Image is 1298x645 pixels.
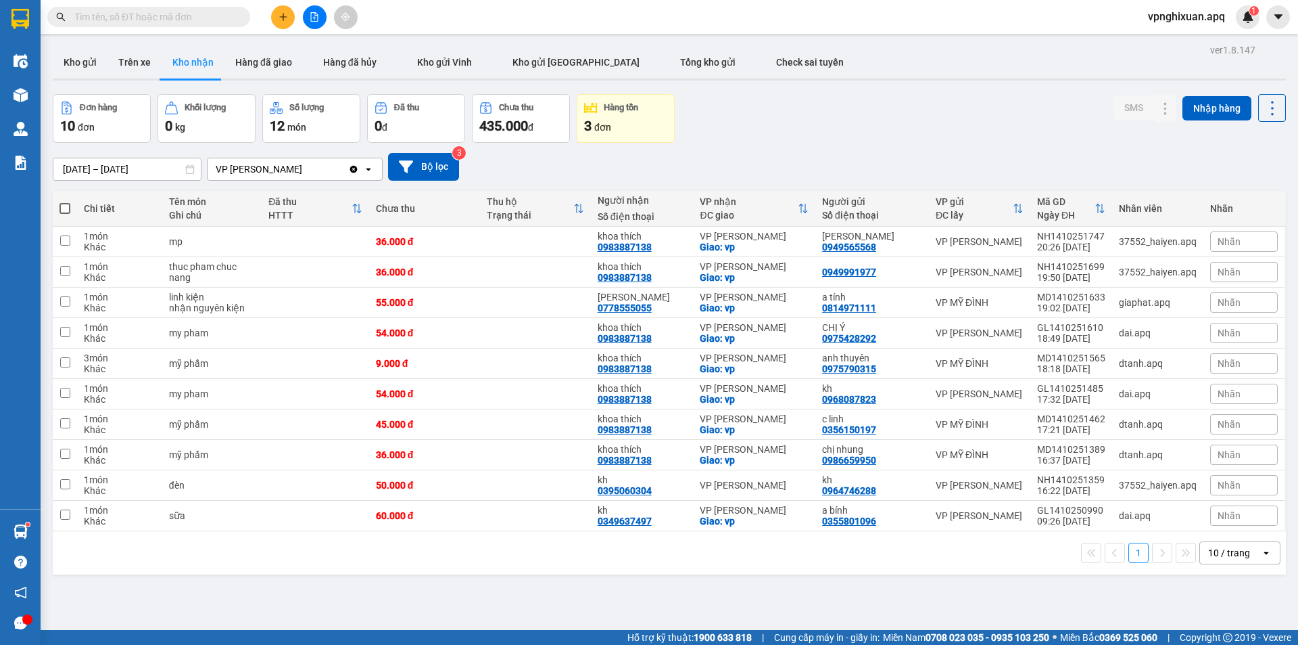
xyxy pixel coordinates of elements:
div: 1 món [84,322,155,333]
div: Đơn hàng [80,103,117,112]
span: | [1168,630,1170,645]
svg: Clear value [348,164,359,175]
div: Khối lượng [185,103,226,112]
div: nhận nguyên kiện [169,303,255,313]
span: Kho gửi Vinh [417,57,472,68]
button: Khối lượng0kg [158,94,256,143]
sup: 1 [1249,6,1259,16]
span: Miền Nam [883,630,1049,645]
button: Trên xe [107,46,162,79]
div: 09:26 [DATE] [1037,516,1105,527]
div: Khác [84,516,155,527]
div: 1 món [84,474,155,485]
button: file-add [303,5,327,29]
div: 0983887138 [598,333,652,344]
div: 1 món [84,231,155,242]
span: Hỗ trợ kỹ thuật: [627,630,752,645]
span: Nhãn [1218,510,1241,521]
span: Nhãn [1218,449,1241,460]
span: kg [175,122,185,133]
div: VP [PERSON_NAME] [700,480,809,491]
div: 19:02 [DATE] [1037,303,1105,313]
div: 10 / trang [1208,546,1250,560]
button: Kho nhận [162,46,224,79]
svg: open [363,164,374,175]
div: 0986659950 [822,455,876,466]
div: Khác [84,303,155,313]
div: VP [PERSON_NAME] [700,231,809,242]
div: 0395060304 [598,485,652,496]
div: VP [PERSON_NAME] [936,388,1024,399]
button: Đã thu0đ [367,94,465,143]
div: c linh [822,414,922,424]
img: icon-new-feature [1242,11,1254,23]
div: Số điện thoại [822,210,922,221]
div: Mã GD [1037,196,1095,207]
div: Đã thu [394,103,419,112]
div: dai.apq [1119,510,1197,521]
div: kh [822,474,922,485]
div: VP MỸ ĐÌNH [936,419,1024,430]
div: 0983887138 [598,272,652,283]
div: 0355801096 [822,516,876,527]
img: logo-vxr [11,9,29,29]
div: anh thuyên [822,353,922,363]
span: đơn [78,122,95,133]
div: khoa thích [598,353,687,363]
span: aim [341,12,350,22]
div: VP [PERSON_NAME] [936,480,1024,491]
div: MD1410251389 [1037,444,1105,455]
th: Toggle SortBy [1030,191,1112,227]
div: chị nhung [822,444,922,455]
span: 1 [1251,6,1256,16]
div: 0356150197 [822,424,876,435]
div: hà chung [598,292,687,303]
div: mp [169,236,255,247]
div: CHỊ Ý [822,322,922,333]
div: VP nhận [700,196,798,207]
span: đ [528,122,533,133]
div: 18:18 [DATE] [1037,363,1105,374]
div: 9.000 đ [376,358,473,369]
img: warehouse-icon [14,122,28,136]
th: Toggle SortBy [262,191,368,227]
input: Select a date range. [53,158,201,180]
div: 0964746288 [822,485,876,496]
div: 16:22 [DATE] [1037,485,1105,496]
div: mỹ phẩm [169,358,255,369]
div: 1 món [84,383,155,394]
span: 10 [60,118,75,134]
th: Toggle SortBy [480,191,591,227]
span: Nhãn [1218,297,1241,308]
div: Giao: vp [700,333,809,344]
span: question-circle [14,556,27,569]
div: NH1410251359 [1037,474,1105,485]
div: kh [822,383,922,394]
div: khoa thích [598,261,687,272]
span: Nhãn [1218,236,1241,247]
div: Chi tiết [84,203,155,214]
div: VP [PERSON_NAME] [936,236,1024,247]
span: đơn [594,122,611,133]
input: Tìm tên, số ĐT hoặc mã đơn [74,9,234,24]
div: 0349637497 [598,516,652,527]
div: kh [598,505,687,516]
span: copyright [1223,633,1232,642]
span: Nhãn [1218,419,1241,430]
strong: 1900 633 818 [694,632,752,643]
button: Số lượng12món [262,94,360,143]
div: khoa thích [598,322,687,333]
div: Hàng tồn [604,103,638,112]
div: Chưa thu [376,203,473,214]
div: khoa thích [598,231,687,242]
div: dtanh.apq [1119,449,1197,460]
div: VP [PERSON_NAME] [936,510,1024,521]
span: message [14,617,27,629]
div: sữa [169,510,255,521]
span: Miền Bắc [1060,630,1157,645]
div: 37552_haiyen.apq [1119,480,1197,491]
span: Nhãn [1218,480,1241,491]
div: 0949991977 [822,267,876,277]
span: món [287,122,306,133]
div: giaphat.apq [1119,297,1197,308]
